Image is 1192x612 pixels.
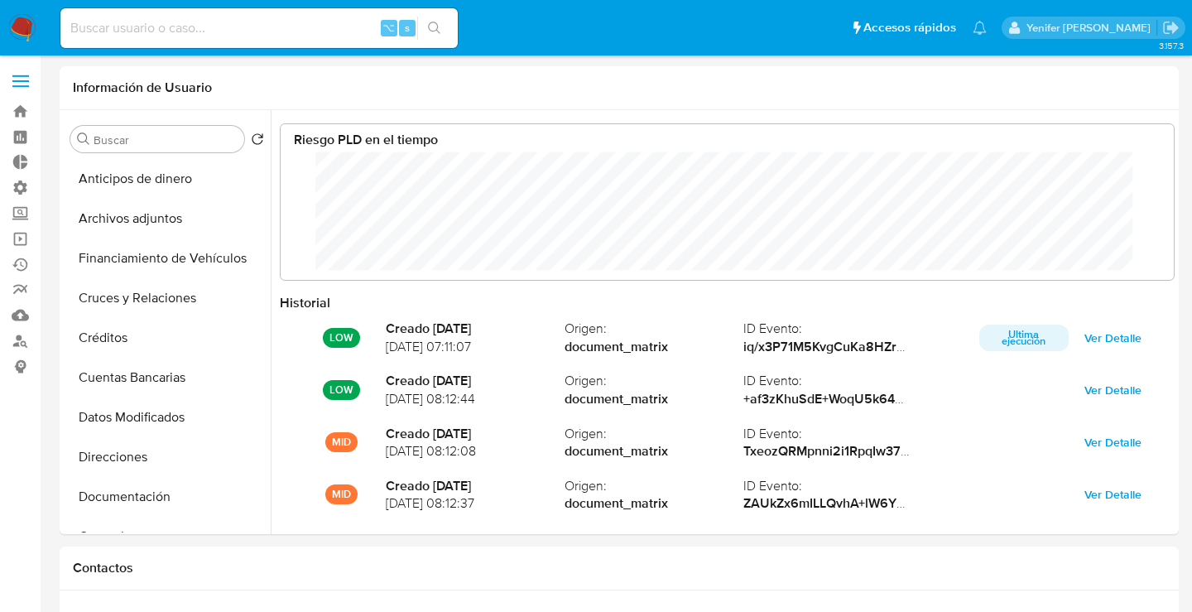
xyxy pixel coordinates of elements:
p: LOW [323,380,360,400]
p: Ultima ejecución [979,325,1069,351]
span: Ver Detalle [1084,378,1142,402]
strong: document_matrix [565,390,743,408]
strong: document_matrix [565,338,743,356]
button: Datos Modificados [64,398,271,437]
button: Financiamiento de Vehículos [64,239,271,278]
button: Cruces y Relaciones [64,278,271,318]
span: Origen : [565,477,743,495]
p: LOW [323,328,360,348]
button: Ver Detalle [1073,429,1153,455]
button: Archivos adjuntos [64,199,271,239]
strong: Historial [280,293,330,312]
span: Origen : [565,425,743,443]
button: Documentación [64,477,271,517]
button: search-icon [417,17,451,40]
strong: Creado [DATE] [386,372,565,390]
p: yenifer.pena@mercadolibre.com [1026,20,1156,36]
button: Ver Detalle [1073,481,1153,508]
span: ID Evento : [743,477,925,495]
button: Créditos [64,318,271,358]
span: Ver Detalle [1084,431,1142,454]
span: Ver Detalle [1084,326,1142,349]
span: ID Evento : [743,320,925,338]
a: Notificaciones [973,21,987,35]
button: Anticipos de dinero [64,159,271,199]
span: Accesos rápidos [863,19,956,36]
span: [DATE] 08:12:44 [386,390,565,408]
strong: Riesgo PLD en el tiempo [294,130,438,149]
button: Cuentas Bancarias [64,358,271,398]
span: [DATE] 08:12:37 [386,494,565,513]
span: s [405,20,410,36]
span: [DATE] 07:11:07 [386,338,565,356]
h1: Contactos [73,560,1166,576]
h1: Información de Usuario [73,80,212,96]
strong: Creado [DATE] [386,477,565,495]
input: Buscar [94,133,238,147]
strong: document_matrix [565,494,743,513]
button: Ver Detalle [1073,377,1153,403]
a: Salir [1162,19,1180,36]
input: Buscar usuario o caso... [60,17,458,39]
span: Origen : [565,320,743,338]
p: MID [325,484,358,504]
span: Ver Detalle [1084,483,1142,506]
span: ID Evento : [743,372,925,390]
span: ⌥ [382,20,395,36]
button: Direcciones [64,437,271,477]
span: Origen : [565,372,743,390]
button: Volver al orden por defecto [251,133,264,151]
strong: Creado [DATE] [386,425,565,443]
button: Buscar [77,133,90,146]
strong: Creado [DATE] [386,320,565,338]
button: Ver Detalle [1073,325,1153,351]
p: MID [325,432,358,452]
span: [DATE] 08:12:08 [386,442,565,460]
span: ID Evento : [743,425,925,443]
strong: document_matrix [565,442,743,460]
button: General [64,517,271,557]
